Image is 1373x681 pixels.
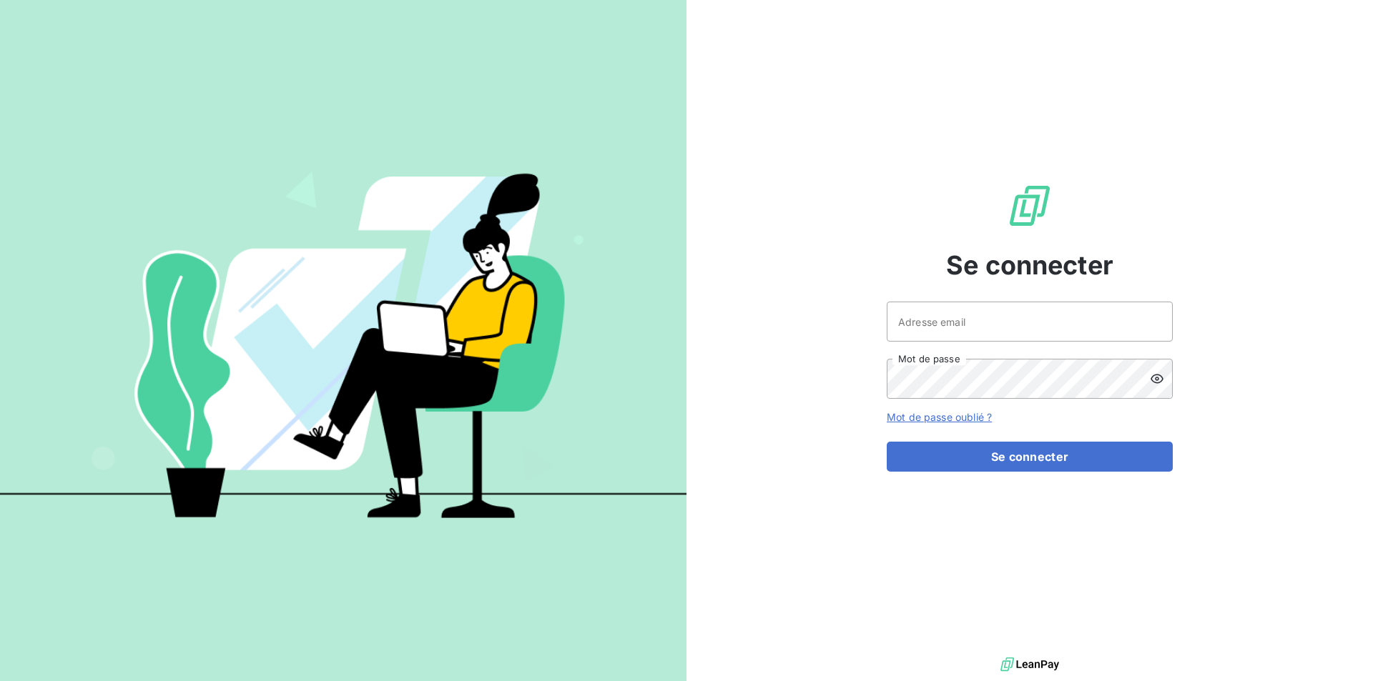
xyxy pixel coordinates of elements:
[887,411,992,423] a: Mot de passe oublié ?
[1007,183,1053,229] img: Logo LeanPay
[887,442,1173,472] button: Se connecter
[946,246,1113,284] span: Se connecter
[1000,654,1059,675] img: logo
[887,302,1173,342] input: placeholder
